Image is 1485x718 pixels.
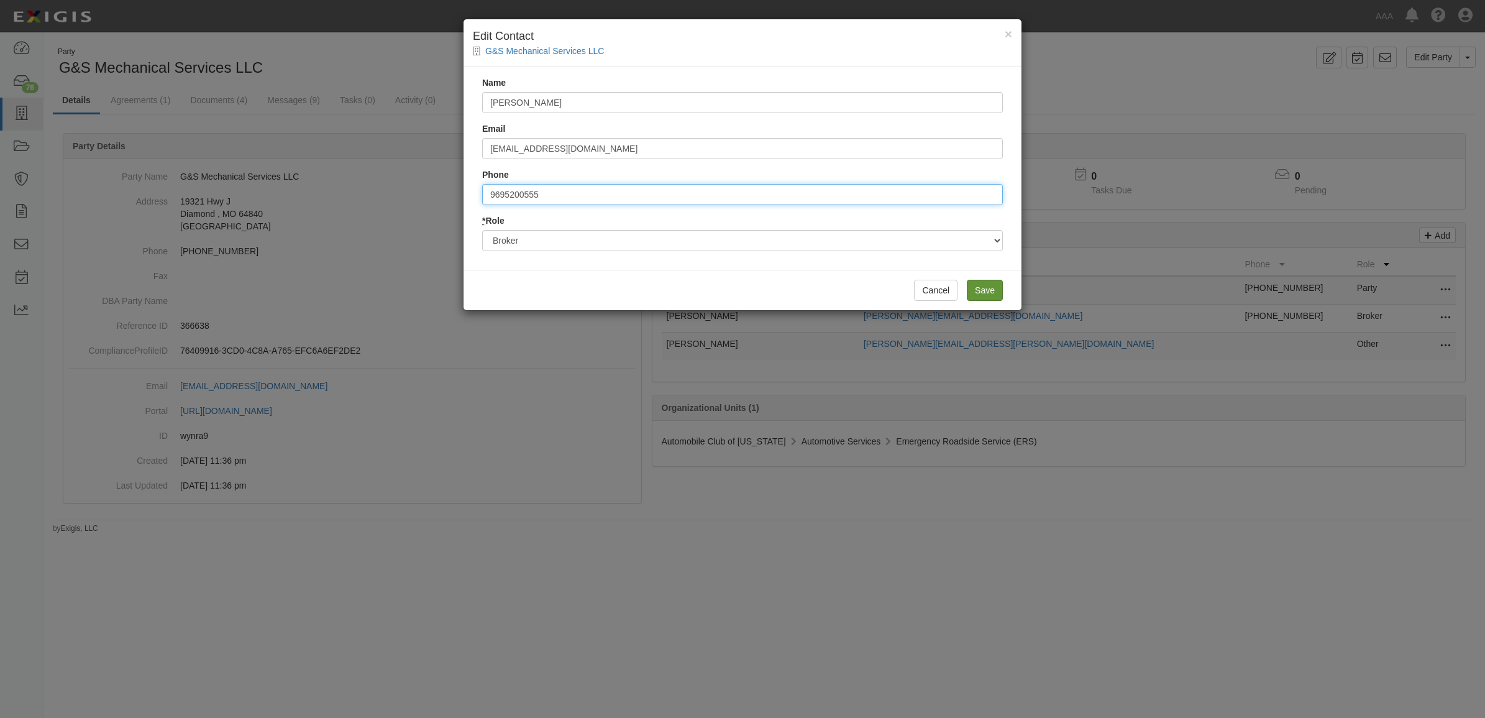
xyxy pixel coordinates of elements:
[914,280,957,301] button: Cancel
[473,29,1012,45] h4: Edit Contact
[482,122,505,135] label: Email
[482,168,509,181] label: Phone
[482,76,506,89] label: Name
[485,46,604,56] a: G&S Mechanical Services LLC
[967,280,1003,301] input: Save
[482,216,485,226] abbr: required
[482,214,505,227] label: Role
[1005,27,1012,41] span: ×
[1005,27,1012,40] button: Close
